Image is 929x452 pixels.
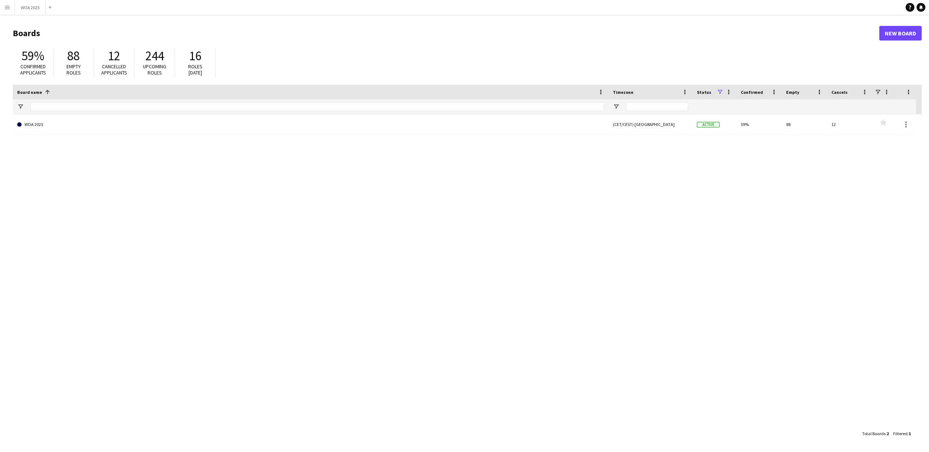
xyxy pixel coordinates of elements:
[862,426,889,441] div: :
[188,63,202,76] span: Roles [DATE]
[108,48,120,64] span: 12
[608,114,693,134] div: (CET/CEST) [GEOGRAPHIC_DATA]
[143,63,166,76] span: Upcoming roles
[67,63,81,76] span: Empty roles
[697,89,711,95] span: Status
[697,122,720,127] span: Active
[145,48,164,64] span: 244
[22,48,44,64] span: 59%
[887,431,889,436] span: 2
[827,114,872,134] div: 12
[13,28,879,39] h1: Boards
[909,431,911,436] span: 1
[613,103,619,110] button: Open Filter Menu
[189,48,201,64] span: 16
[782,114,827,134] div: 88
[101,63,127,76] span: Cancelled applicants
[893,426,911,441] div: :
[17,114,604,135] a: WOA 2025
[741,89,763,95] span: Confirmed
[831,89,848,95] span: Cancels
[862,431,886,436] span: Total Boards
[786,89,799,95] span: Empty
[626,102,688,111] input: Timezone Filter Input
[67,48,80,64] span: 88
[30,102,604,111] input: Board name Filter Input
[893,431,907,436] span: Filtered
[736,114,782,134] div: 59%
[15,0,46,15] button: WOA 2025
[17,89,42,95] span: Board name
[879,26,922,41] a: New Board
[613,89,633,95] span: Timezone
[17,103,24,110] button: Open Filter Menu
[20,63,46,76] span: Confirmed applicants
